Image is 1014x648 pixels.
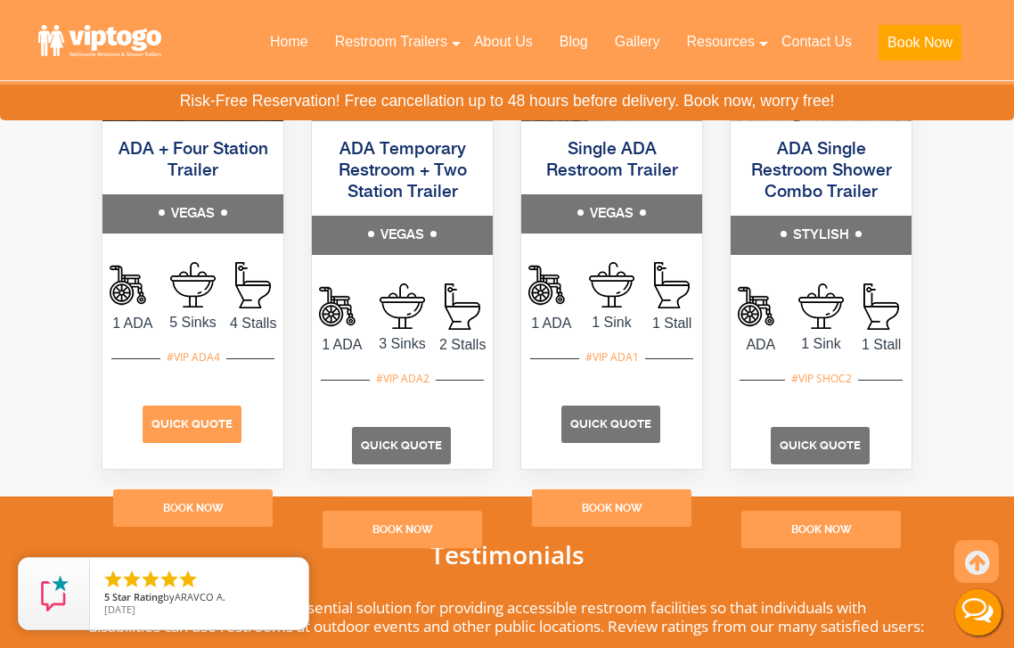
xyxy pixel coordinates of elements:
[561,415,662,431] a: Quick Quote
[312,216,493,255] h5: VEGAS
[319,283,365,330] img: an icon of Shower
[851,334,912,356] span: 1 Stall
[119,141,268,180] a: ADA + Four Station Trailer
[582,502,642,514] span: Book Now
[372,523,433,536] span: Book Now
[170,262,216,308] img: an icon of sink
[740,511,903,548] a: Book Now
[104,590,110,603] span: 5
[768,22,865,62] a: Contact Us
[163,312,224,333] span: 5 Sinks
[352,437,453,452] a: Quick Quote
[530,489,693,527] a: Book Now
[570,417,651,431] span: Quick Quote
[102,313,163,334] span: 1 ADA
[102,194,283,234] h5: VEGAS
[865,22,975,71] a: Book Now
[546,141,678,180] a: Single ADA Restroom Trailer
[223,313,283,334] span: 4 Stalls
[104,592,294,604] span: by
[642,313,702,334] span: 1 Stall
[798,283,844,329] img: an icon of sink
[738,283,784,330] img: an icon of Shower
[88,541,926,569] h2: Testimonials
[102,569,124,590] li: 
[731,334,791,356] span: ADA
[863,283,899,330] img: an icon of stall
[257,22,322,62] a: Home
[521,313,582,334] span: 1 ADA
[372,333,433,355] span: 3 Sinks
[151,417,233,431] span: Quick Quote
[111,489,274,527] a: Book Now
[461,22,546,62] a: About Us
[731,216,912,255] h5: STYLISH
[175,590,225,603] span: ARAVCO A.
[177,569,199,590] li: 
[751,141,892,201] a: ADA Single Restroom Shower Combo Trailer
[791,333,852,355] span: 1 Sink
[521,194,702,234] h5: VEGAS
[528,262,575,308] img: an icon of Shower
[160,346,226,369] div: #VIP ADA4
[235,262,271,308] img: an icon of stall
[589,262,634,308] img: an icon of sink
[104,603,135,616] span: [DATE]
[432,334,493,356] span: 2 Stalls
[322,22,461,62] a: Restroom Trailers
[88,598,926,636] p: ADA restroom trailers are an essential solution for providing accessible restroom facilities so t...
[312,334,372,356] span: 1 ADA
[673,22,767,62] a: Resources
[163,502,224,514] span: Book Now
[121,569,143,590] li: 
[140,569,161,590] li: 
[37,576,72,611] img: Review Rating
[445,283,480,330] img: an icon of stall
[780,439,861,452] span: Quick Quote
[339,141,467,201] a: ADA Temporary Restroom + Two Station Trailer
[370,367,436,390] div: #VIP ADA2
[546,22,601,62] a: Blog
[771,437,871,452] a: Quick Quote
[582,312,642,333] span: 1 Sink
[943,577,1014,648] button: Live Chat
[361,439,442,452] span: Quick Quote
[143,415,243,431] a: Quick Quote
[159,569,180,590] li: 
[380,283,425,329] img: an icon of sink
[791,523,852,536] span: Book Now
[654,262,690,308] img: an icon of stall
[110,262,156,308] img: an icon of Shower
[112,590,163,603] span: Star Rating
[321,511,484,548] a: Book Now
[601,22,674,62] a: Gallery
[879,25,961,61] button: Book Now
[785,367,858,390] div: #VIP SHOC2
[579,346,645,369] div: #VIP ADA1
